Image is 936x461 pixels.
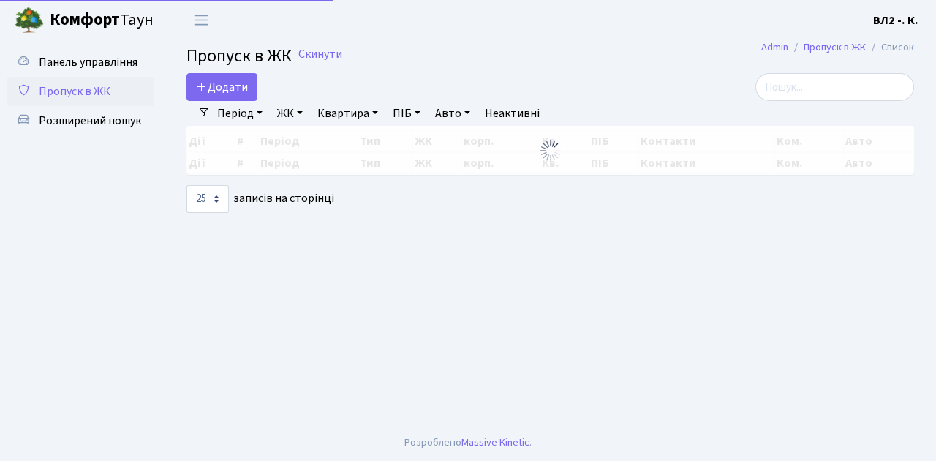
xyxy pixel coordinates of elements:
span: Таун [50,8,154,33]
label: записів на сторінці [186,185,334,213]
li: Список [866,40,914,56]
select: записів на сторінці [186,185,229,213]
a: ВЛ2 -. К. [873,12,918,29]
img: logo.png [15,6,44,35]
button: Переключити навігацію [183,8,219,32]
div: Розроблено . [404,435,532,451]
a: Massive Kinetic [461,435,529,450]
a: Додати [186,73,257,101]
a: Розширений пошук [7,106,154,135]
a: ПІБ [387,101,426,126]
a: Пропуск в ЖК [804,40,866,55]
b: Комфорт [50,8,120,31]
a: Панель управління [7,48,154,77]
a: Квартира [312,101,384,126]
span: Панель управління [39,54,137,70]
a: Пропуск в ЖК [7,77,154,106]
a: Період [211,101,268,126]
span: Пропуск в ЖК [186,43,292,69]
input: Пошук... [755,73,914,101]
a: Авто [429,101,476,126]
span: Розширений пошук [39,113,141,129]
a: Admin [761,40,788,55]
a: Скинути [298,48,342,61]
span: Додати [196,79,248,95]
nav: breadcrumb [739,32,936,63]
a: ЖК [271,101,309,126]
img: Обробка... [539,139,562,162]
span: Пропуск в ЖК [39,83,110,100]
a: Неактивні [479,101,546,126]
